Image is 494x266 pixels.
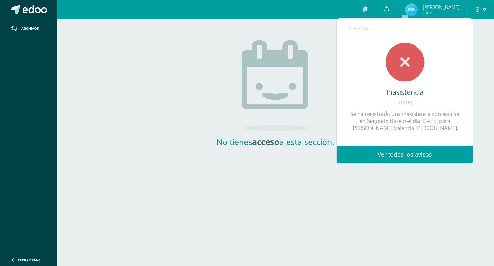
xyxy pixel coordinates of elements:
[18,258,42,262] span: Cerrar panel
[405,3,418,16] img: 4f62bbc810f18ddb5e498b45fcf5bd13.png
[350,88,460,97] div: Inasistencia
[252,136,279,147] strong: acceso
[211,136,340,147] h2: No tienes a esta sección.
[21,26,39,31] span: Archivos
[337,146,473,163] a: Ver todos los avisos
[354,24,371,32] span: Avisos
[350,100,460,106] div: [DATE]
[242,40,309,131] img: no_activities.png
[423,4,460,10] span: [PERSON_NAME]
[423,10,460,15] span: Tutor
[5,19,51,38] a: Archivos
[350,110,460,132] div: Se ha registrado una inasistencia con excusa en Segundo Básico el día [DATE] para [PERSON_NAME] V...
